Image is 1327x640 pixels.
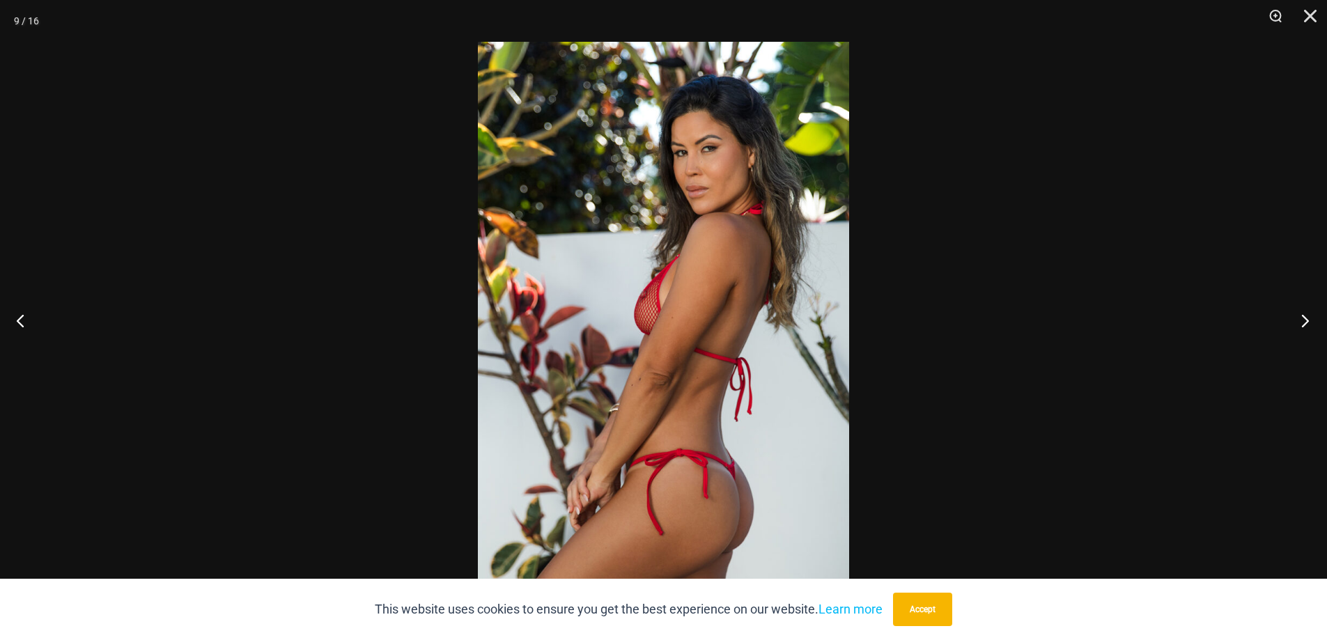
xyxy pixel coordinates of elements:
a: Learn more [818,602,883,616]
img: Summer Storm Red 312 Tri Top 449 Thong 03 [478,42,849,598]
button: Next [1275,286,1327,355]
div: 9 / 16 [14,10,39,31]
button: Accept [893,593,952,626]
p: This website uses cookies to ensure you get the best experience on our website. [375,599,883,620]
